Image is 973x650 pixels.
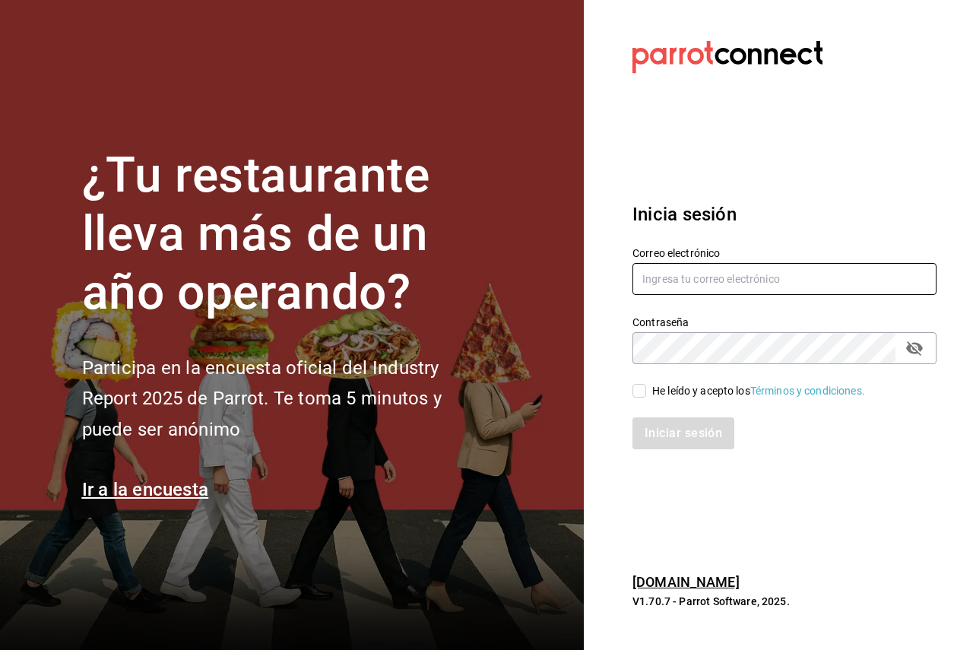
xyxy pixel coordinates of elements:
[632,263,937,295] input: Ingresa tu correo electrónico
[82,147,493,322] h1: ¿Tu restaurante lleva más de un año operando?
[632,594,937,609] p: V1.70.7 - Parrot Software, 2025.
[750,385,865,397] a: Términos y condiciones.
[902,335,927,361] button: passwordField
[82,353,493,445] h2: Participa en la encuesta oficial del Industry Report 2025 de Parrot. Te toma 5 minutos y puede se...
[82,479,209,500] a: Ir a la encuesta
[632,201,937,228] h3: Inicia sesión
[632,248,937,258] label: Correo electrónico
[632,317,937,328] label: Contraseña
[632,574,740,590] a: [DOMAIN_NAME]
[652,383,865,399] div: He leído y acepto los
